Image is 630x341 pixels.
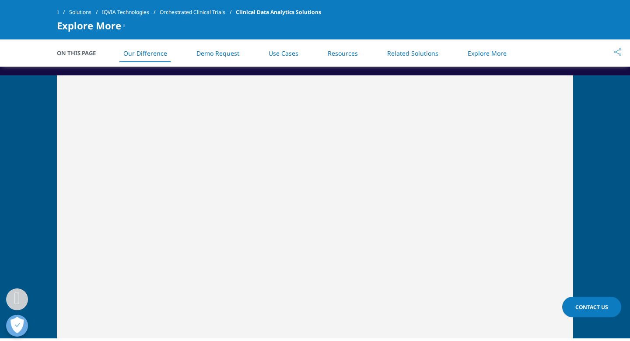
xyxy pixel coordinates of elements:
span: Clinical Data Analytics Solutions [236,4,321,20]
a: Orchestrated Clinical Trials [160,4,236,20]
span: Explore More [57,20,121,31]
a: Our Difference [123,49,167,57]
a: Contact Us [562,297,621,317]
a: Related Solutions [387,49,438,57]
a: Resources [328,49,358,57]
button: Open Preferences [6,315,28,337]
span: On This Page [57,49,105,57]
a: Use Cases [269,49,298,57]
a: Demo Request [196,49,239,57]
span: Contact Us [575,303,608,311]
a: Solutions [69,4,102,20]
a: IQVIA Technologies [102,4,160,20]
a: Explore More [468,49,507,57]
